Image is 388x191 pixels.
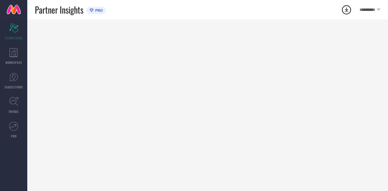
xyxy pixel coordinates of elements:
[341,4,352,15] div: Open download list
[94,8,103,13] span: PRO
[5,60,22,65] span: WORKSPACE
[5,85,23,89] span: SUGGESTIONS
[5,36,23,40] span: SCORECARDS
[11,134,17,138] span: FWD
[35,4,83,16] span: Partner Insights
[8,109,19,114] span: TRENDS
